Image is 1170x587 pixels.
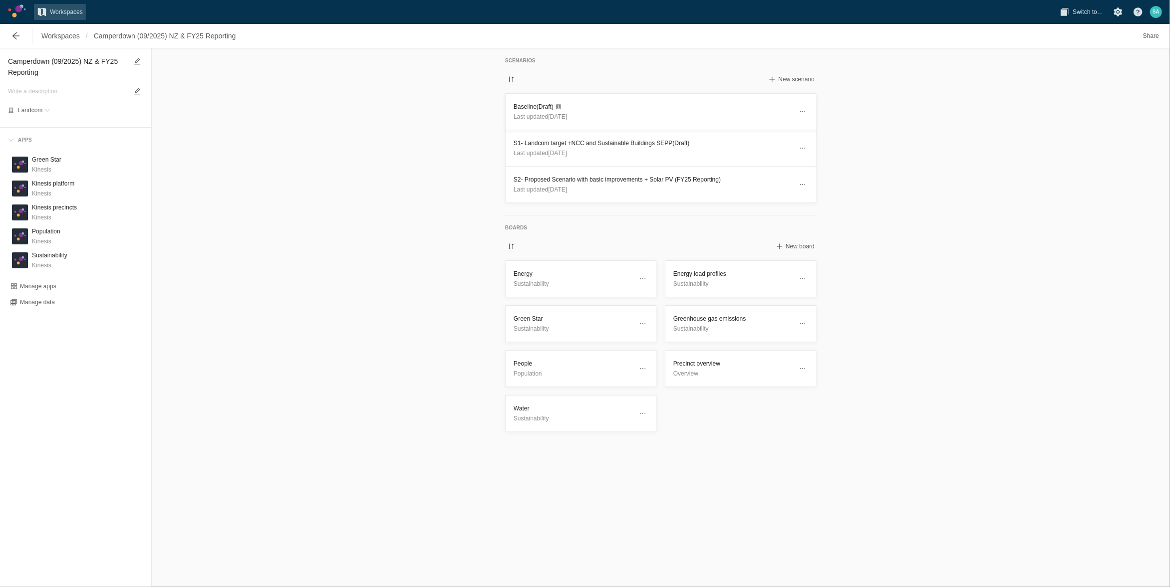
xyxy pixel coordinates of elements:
div: K [12,204,28,220]
span: Last updated [DATE] [514,186,567,193]
a: S1- Landcom target +NCC and Sustainable Buildings SEPP(Draft)Last updated[DATE] [505,130,817,167]
h3: Baseline (Draft) [514,102,792,112]
div: K [12,252,28,268]
p: Sustainability [514,324,632,334]
button: New board [774,240,817,252]
a: S2- Proposed Scenario with basic improvements + Solar PV (FY25 Reporting)Last updated[DATE] [505,166,817,203]
div: KKinesis logoKinesis platformKinesis [8,177,143,200]
p: Kinesis [32,165,61,175]
div: KKinesis logoKinesis precinctsKinesis [8,200,143,224]
p: Kinesis [32,212,77,222]
span: New scenario [778,75,815,83]
button: Switch to… [1057,4,1106,20]
div: Apps [14,136,32,145]
button: Share [1140,28,1162,44]
h3: Sustainability [32,250,67,260]
p: Sustainability [673,279,792,289]
span: Share [1143,31,1159,41]
span: Workspaces [50,7,83,17]
h3: Greenhouse gas emissions [673,314,792,324]
a: Green StarSustainability [505,305,657,342]
h3: Energy load profiles [673,269,792,279]
p: Population [514,369,632,379]
h3: People [514,359,632,369]
h5: Scenarios [505,56,817,65]
p: Sustainability [673,324,792,334]
textarea: Camperdown (09/2025) NZ & FY25 Reporting [8,55,127,78]
a: Baseline(Draft)Last updated[DATE] [505,93,817,130]
button: Manage data [8,296,57,308]
h5: Boards [505,223,817,232]
p: Sustainability [514,279,632,289]
a: Workspaces [38,28,83,44]
span: Workspaces [41,31,80,41]
p: Kinesis [32,260,67,270]
p: Kinesis [32,189,74,198]
h3: Water [514,403,632,413]
h3: Kinesis precincts [32,202,77,212]
h3: Precinct overview [673,359,792,369]
p: Overview [673,369,792,379]
p: Sustainability [514,413,632,423]
span: / [83,28,91,44]
button: New scenario [766,73,817,85]
span: New board [786,242,815,250]
a: Camperdown (09/2025) NZ & FY25 Reporting [91,28,239,44]
p: Kinesis [32,236,60,246]
h3: Population [32,226,60,236]
h3: Green Star [32,155,61,165]
div: K [12,157,28,173]
span: Camperdown (09/2025) NZ & FY25 Reporting [94,31,236,41]
span: Switch to… [1073,7,1103,17]
a: Greenhouse gas emissionsSustainability [665,305,817,342]
div: KKinesis logoSustainabilityKinesis [8,248,143,272]
div: K [12,228,28,244]
div: KKinesis logoPopulationKinesis [8,224,143,248]
div: K [12,181,28,196]
a: EnergySustainability [505,260,657,297]
span: Last updated [DATE] [514,150,567,157]
h3: Energy [514,269,632,279]
h3: S1- Landcom target +NCC and Sustainable Buildings SEPP (Draft) [514,138,792,148]
a: Workspaces [34,4,86,20]
div: KKinesis logoGreen StarKinesis [8,153,143,177]
div: Manage apps [20,282,56,290]
a: PeoplePopulation [505,350,657,387]
span: Last updated [DATE] [514,113,567,120]
button: Landcom [18,105,50,115]
nav: Breadcrumb [38,28,239,44]
a: Precinct overviewOverview [665,350,817,387]
a: WaterSustainability [505,395,657,432]
div: Apps [4,132,147,149]
h3: Kinesis platform [32,179,74,189]
span: Manage data [20,298,55,306]
button: Manage apps [8,280,58,292]
span: Landcom [18,107,42,113]
h3: S2- Proposed Scenario with basic improvements + Solar PV (FY25 Reporting) [514,175,792,185]
a: Energy load profilesSustainability [665,260,817,297]
div: SA [1150,6,1162,18]
h3: Green Star [514,314,632,324]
